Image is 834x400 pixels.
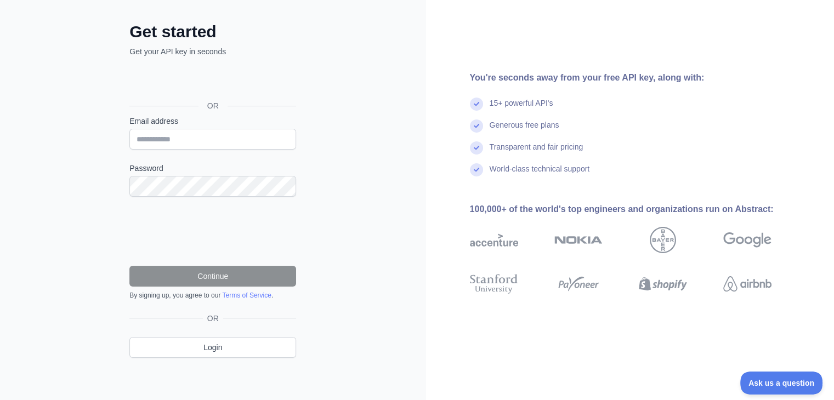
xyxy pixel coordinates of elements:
[129,163,296,174] label: Password
[554,272,603,296] img: payoneer
[490,98,553,119] div: 15+ powerful API's
[129,22,296,42] h2: Get started
[723,272,771,296] img: airbnb
[124,69,299,93] iframe: Sign in with Google Button
[470,98,483,111] img: check mark
[740,372,823,395] iframe: Toggle Customer Support
[490,163,590,185] div: World-class technical support
[639,272,687,296] img: shopify
[129,291,296,300] div: By signing up, you agree to our .
[470,141,483,155] img: check mark
[203,313,223,324] span: OR
[470,163,483,176] img: check mark
[129,46,296,57] p: Get your API key in seconds
[650,227,676,253] img: bayer
[470,272,518,296] img: stanford university
[129,337,296,358] a: Login
[222,292,271,299] a: Terms of Service
[723,227,771,253] img: google
[470,227,518,253] img: accenture
[490,141,583,163] div: Transparent and fair pricing
[490,119,559,141] div: Generous free plans
[554,227,603,253] img: nokia
[129,210,296,253] iframe: reCAPTCHA
[129,116,296,127] label: Email address
[470,119,483,133] img: check mark
[129,266,296,287] button: Continue
[198,100,228,111] span: OR
[470,71,807,84] div: You're seconds away from your free API key, along with:
[470,203,807,216] div: 100,000+ of the world's top engineers and organizations run on Abstract:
